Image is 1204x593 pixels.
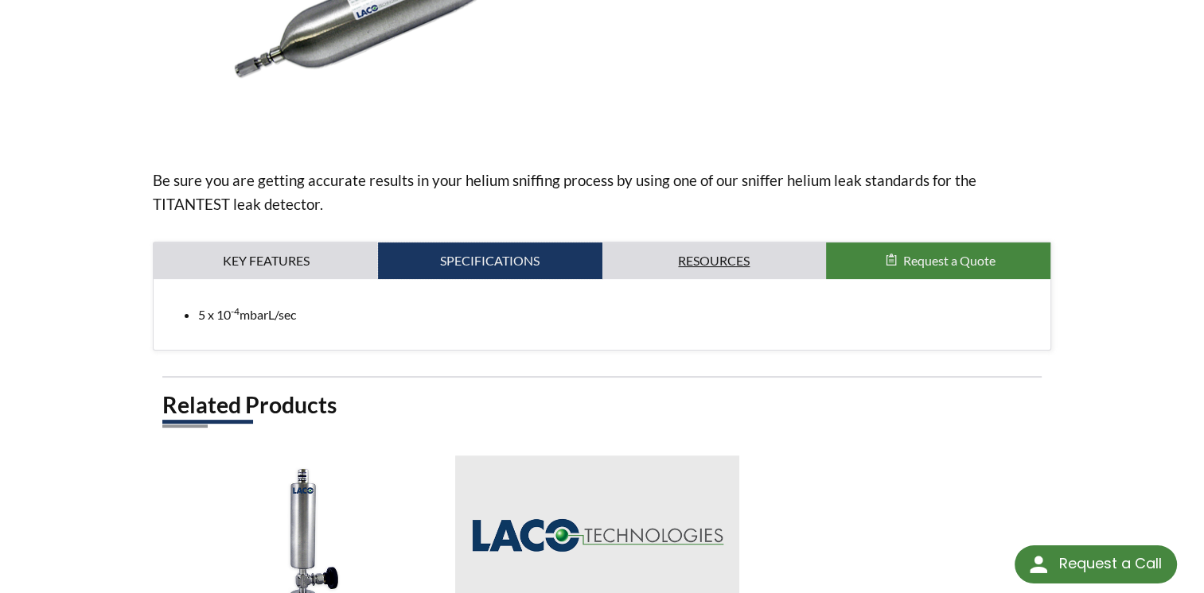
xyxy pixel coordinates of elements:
[378,242,602,279] a: Specifications
[198,304,1038,325] li: 5 x 10 mbarL/sec
[154,242,378,279] a: Key Features
[826,242,1050,279] button: Request a Quote
[602,242,827,279] a: Resources
[1015,545,1177,583] div: Request a Call
[903,253,996,268] span: Request a Quote
[1058,545,1161,582] div: Request a Call
[162,390,1042,420] h2: Related Products
[231,305,240,317] sup: -4
[153,169,1051,216] p: Be sure you are getting accurate results in your helium sniffing process by using one of our snif...
[1026,552,1051,577] img: round button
